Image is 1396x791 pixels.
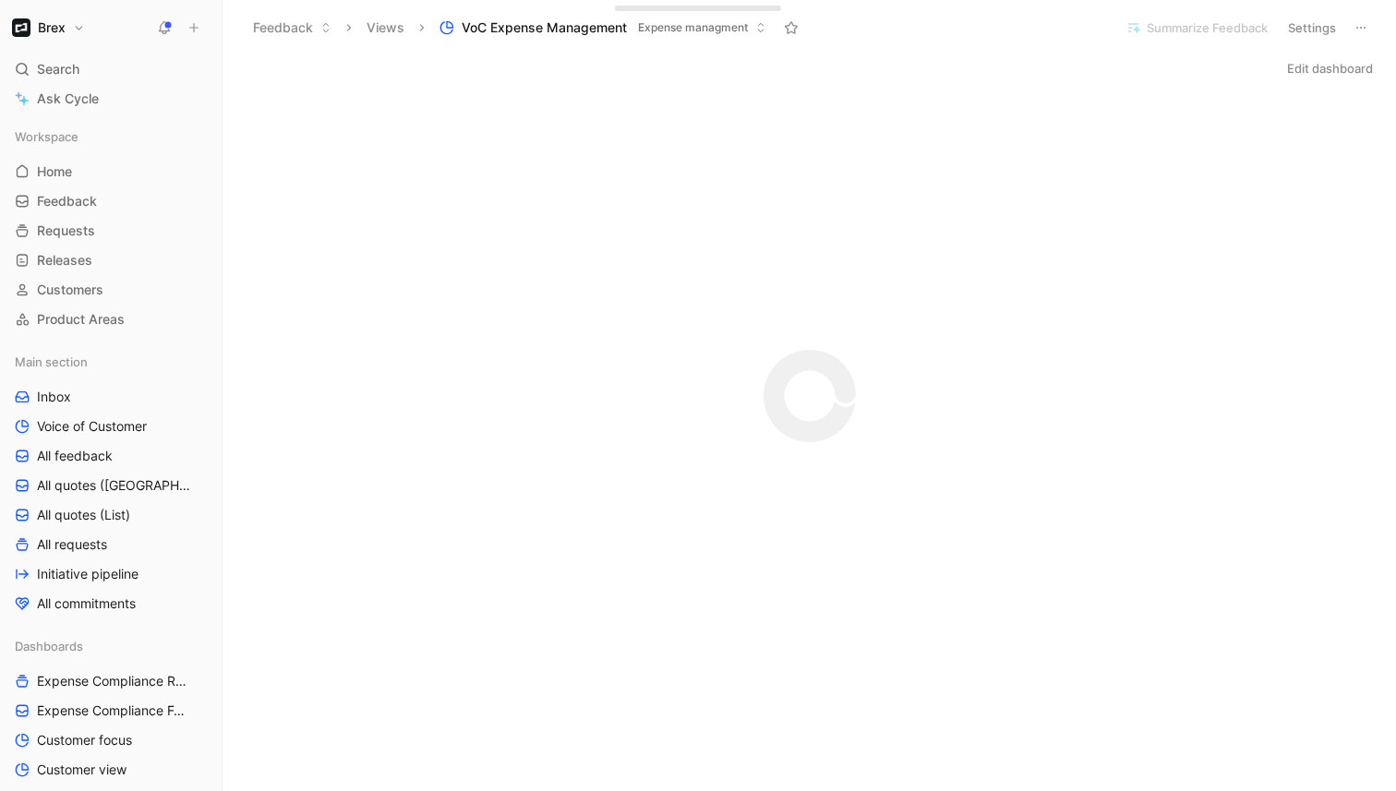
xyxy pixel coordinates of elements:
[37,506,130,524] span: All quotes (List)
[7,697,214,725] a: Expense Compliance Feedback
[37,222,95,240] span: Requests
[1280,15,1344,41] button: Settings
[638,18,748,37] span: Expense managment
[7,15,90,41] button: BrexBrex
[37,476,193,495] span: All quotes ([GEOGRAPHIC_DATA])
[15,637,83,655] span: Dashboards
[37,701,192,720] span: Expense Compliance Feedback
[431,14,775,42] button: VoC Expense ManagementExpense managment
[7,348,214,376] div: Main section
[37,88,99,110] span: Ask Cycle
[37,447,113,465] span: All feedback
[7,472,214,499] a: All quotes ([GEOGRAPHIC_DATA])
[37,310,125,329] span: Product Areas
[7,158,214,186] a: Home
[12,18,30,37] img: Brex
[7,501,214,529] a: All quotes (List)
[37,388,71,406] span: Inbox
[37,251,92,270] span: Releases
[245,14,340,42] button: Feedback
[15,127,78,146] span: Workspace
[37,162,72,181] span: Home
[7,246,214,274] a: Releases
[37,281,103,299] span: Customers
[7,531,214,558] a: All requests
[7,187,214,215] a: Feedback
[358,14,413,42] button: Views
[7,383,214,411] a: Inbox
[1118,15,1276,41] button: Summarize Feedback
[7,756,214,784] a: Customer view
[7,55,214,83] div: Search
[7,442,214,470] a: All feedback
[7,217,214,245] a: Requests
[37,565,138,583] span: Initiative pipeline
[7,348,214,617] div: Main sectionInboxVoice of CustomerAll feedbackAll quotes ([GEOGRAPHIC_DATA])All quotes (List)All ...
[7,632,214,660] div: Dashboards
[7,413,214,440] a: Voice of Customer
[7,726,214,754] a: Customer focus
[1279,55,1381,81] button: Edit dashboard
[37,192,97,210] span: Feedback
[7,590,214,617] a: All commitments
[37,761,126,779] span: Customer view
[38,19,66,36] h1: Brex
[7,85,214,113] a: Ask Cycle
[37,58,79,80] span: Search
[462,18,627,37] span: VoC Expense Management
[7,560,214,588] a: Initiative pipeline
[37,417,147,436] span: Voice of Customer
[7,123,214,150] div: Workspace
[37,672,191,690] span: Expense Compliance Requests
[7,667,214,695] a: Expense Compliance Requests
[7,276,214,304] a: Customers
[37,731,132,749] span: Customer focus
[37,535,107,554] span: All requests
[37,594,136,613] span: All commitments
[15,353,88,371] span: Main section
[7,306,214,333] a: Product Areas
